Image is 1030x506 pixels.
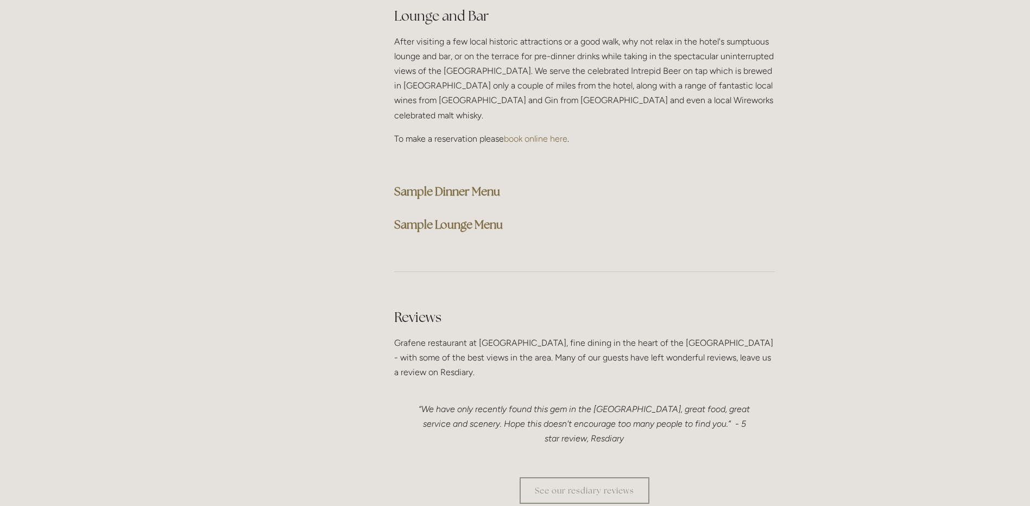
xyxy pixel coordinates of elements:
[394,131,775,146] p: To make a reservation please .
[394,217,503,232] a: Sample Lounge Menu
[416,402,753,446] p: “We have only recently found this gem in the [GEOGRAPHIC_DATA], great food, great service and sce...
[520,477,649,504] a: See our resdiary reviews
[394,34,775,123] p: After visiting a few local historic attractions or a good walk, why not relax in the hotel's sump...
[394,184,500,199] a: Sample Dinner Menu
[394,7,775,26] h2: Lounge and Bar
[394,336,775,380] p: Grafene restaurant at [GEOGRAPHIC_DATA], fine dining in the heart of the [GEOGRAPHIC_DATA] - with...
[504,134,567,144] a: book online here
[394,308,775,327] h2: Reviews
